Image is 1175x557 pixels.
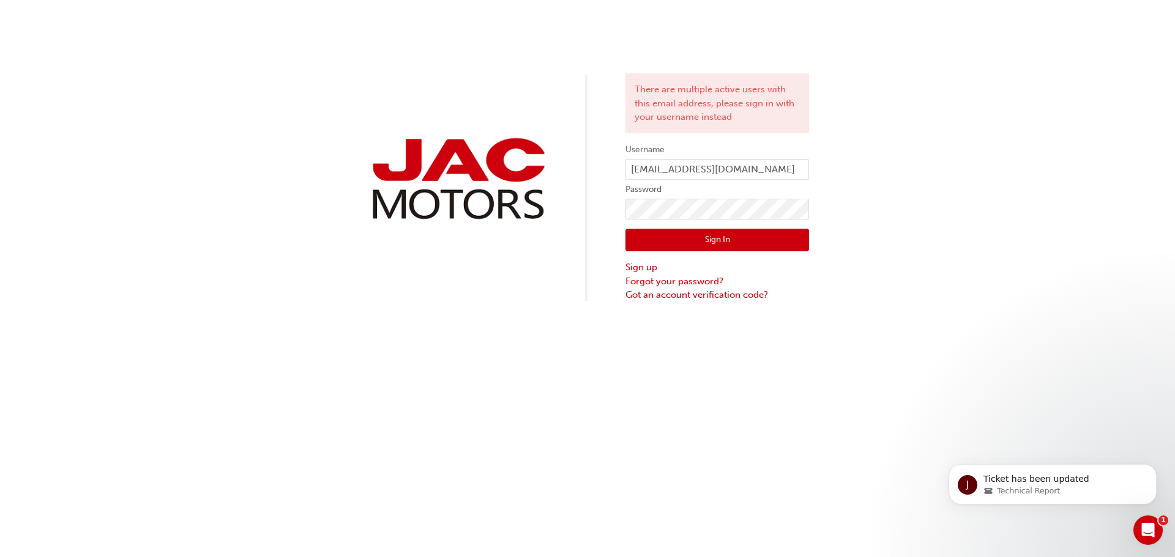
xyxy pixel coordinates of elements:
label: Username [625,142,809,157]
a: Forgot your password? [625,275,809,289]
iframe: Intercom notifications message [930,438,1175,524]
input: Username [625,159,809,180]
img: jac-portal [366,133,550,224]
a: Got an account verification code? [625,288,809,302]
span: 1 [1158,515,1168,525]
button: Sign In [625,229,809,252]
label: Password [625,182,809,197]
iframe: Intercom live chat [1133,515,1163,545]
a: Sign up [625,260,809,275]
div: There are multiple active users with this email address, please sign in with your username instead [625,73,809,133]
